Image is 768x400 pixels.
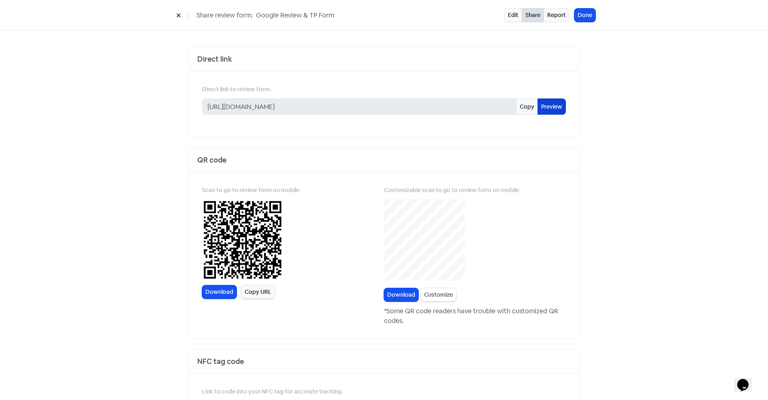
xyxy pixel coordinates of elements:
[544,8,570,22] a: Report
[538,98,566,115] a: Preview
[516,98,538,115] button: Copy
[202,85,271,94] label: Direct link to review form.
[522,8,544,22] button: Share
[384,186,521,195] label: Customizable scan to go to review form on mobile.
[574,9,595,22] button: Done
[241,285,275,299] button: Copy URL
[504,8,522,22] a: Edit
[384,288,418,302] button: Download
[189,47,579,71] div: Direct link
[421,288,456,302] button: Customize
[196,11,253,20] span: Share review form:
[384,306,566,326] p: *Some QR code readers have trouble with customized QR codes.
[202,285,237,299] a: Download
[734,368,760,392] iframe: chat widget
[202,387,343,396] label: Link to code into your NFC tag for accurate tracking.
[189,148,579,172] div: QR code
[189,349,579,374] div: NFC tag code
[202,186,301,195] label: Scan to go to review form on mobile.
